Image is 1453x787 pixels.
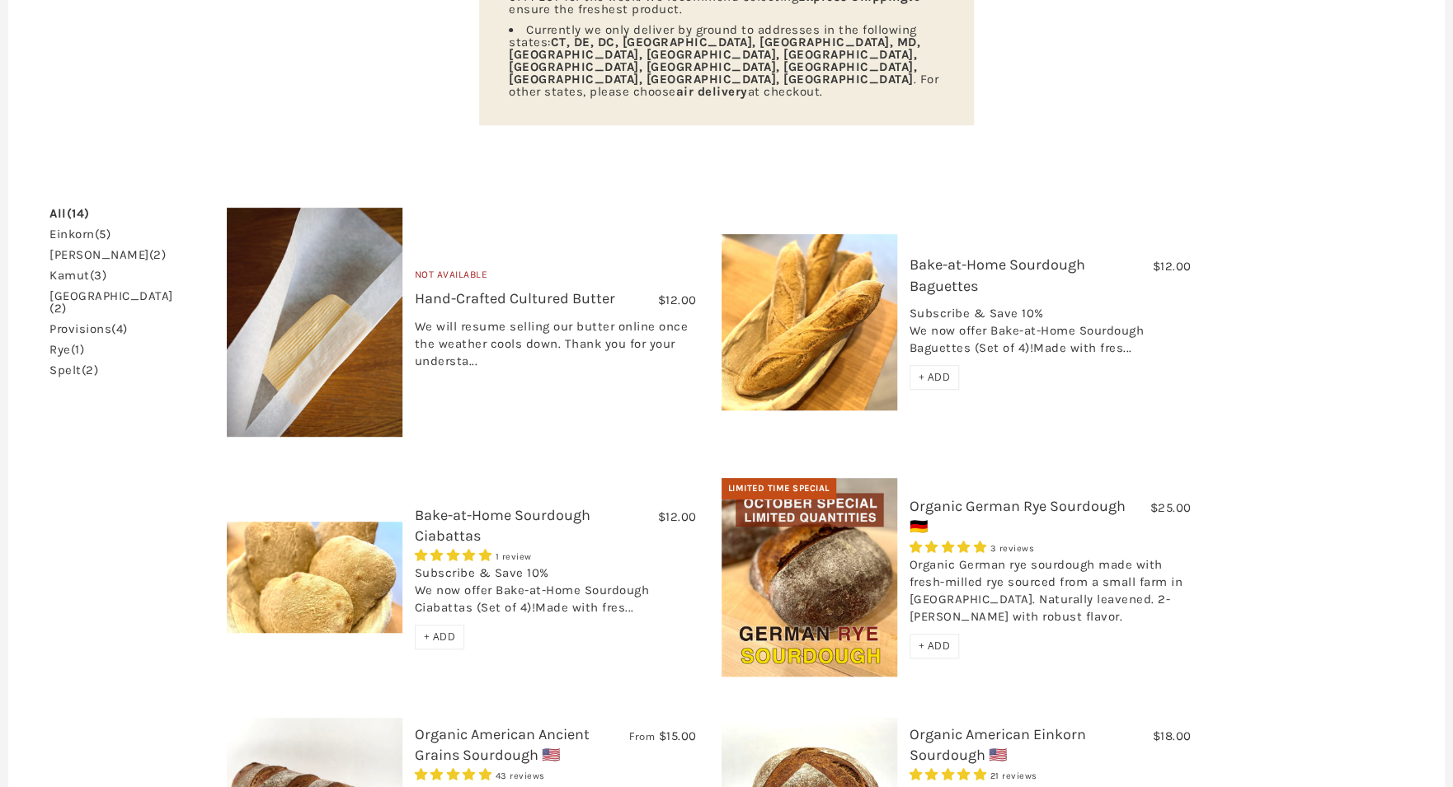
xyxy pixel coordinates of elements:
span: 21 reviews [990,771,1037,781]
a: kamut(3) [49,269,106,282]
a: [PERSON_NAME](2) [49,249,166,261]
span: 1 review [496,551,532,562]
a: rye(1) [49,344,84,356]
span: $15.00 [659,728,697,743]
span: (5) [95,227,111,241]
span: From [629,729,655,743]
img: Hand-Crafted Cultured Butter [227,208,402,437]
span: (1) [71,342,85,357]
div: + ADD [910,634,960,658]
strong: air delivery [676,84,748,99]
span: (14) [67,206,90,221]
a: spelt(2) [49,364,98,377]
div: Organic German rye sourdough made with fresh-milled rye sourced from a small farm in [GEOGRAPHIC_... [910,556,1192,634]
span: $18.00 [1153,728,1192,743]
div: + ADD [415,625,465,649]
a: einkorn(5) [49,228,111,241]
span: 3 reviews [990,543,1035,554]
span: + ADD [919,370,951,384]
span: 5.00 stars [415,548,496,563]
span: 43 reviews [496,771,545,781]
img: Bake-at-Home Sourdough Baguettes [722,234,897,410]
strong: CT, DE, DC, [GEOGRAPHIC_DATA], [GEOGRAPHIC_DATA], MD, [GEOGRAPHIC_DATA], [GEOGRAPHIC_DATA], [GEOG... [509,35,920,87]
a: All(14) [49,208,90,220]
a: provisions(4) [49,323,128,335]
div: Limited Time Special [722,478,836,499]
span: + ADD [919,639,951,653]
span: + ADD [424,630,456,644]
a: Bake-at-Home Sourdough Baguettes [910,255,1085,294]
img: Bake-at-Home Sourdough Ciabattas [227,522,402,634]
a: Bake-at-Home Sourdough Ciabattas [415,506,590,545]
span: 4.95 stars [910,767,990,782]
span: (2) [82,363,99,377]
a: Hand-Crafted Cultured Butter [415,289,615,307]
a: Organic American Ancient Grains Sourdough 🇺🇸 [415,725,590,764]
span: $12.00 [658,293,697,307]
a: Organic American Einkorn Sourdough 🇺🇸 [910,725,1086,764]
img: Organic German Rye Sourdough 🇩🇪 [722,478,897,676]
a: Organic German Rye Sourdough 🇩🇪 [910,497,1126,536]
span: (2) [149,247,167,262]
span: $12.00 [658,509,697,524]
span: (2) [49,301,67,316]
span: $25.00 [1150,500,1192,515]
div: Subscribe & Save 10% We now offer Bake-at-Home Sourdough Baguettes (Set of 4)!Made with fres... [910,305,1192,365]
div: We will resume selling our butter online once the weather cools down. Thank you for your understa... [415,318,697,378]
span: (3) [90,268,107,283]
div: Not Available [415,267,697,289]
span: 4.93 stars [415,767,496,782]
div: + ADD [910,365,960,390]
span: Currently we only deliver by ground to addresses in the following states: . For other states, ple... [509,22,938,99]
span: 5.00 stars [910,540,990,555]
span: (4) [111,321,128,336]
div: Subscribe & Save 10% We now offer Bake-at-Home Sourdough Ciabattas (Set of 4)!Made with fres... [415,564,697,625]
span: $12.00 [1153,259,1192,274]
a: [GEOGRAPHIC_DATA](2) [49,290,173,315]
